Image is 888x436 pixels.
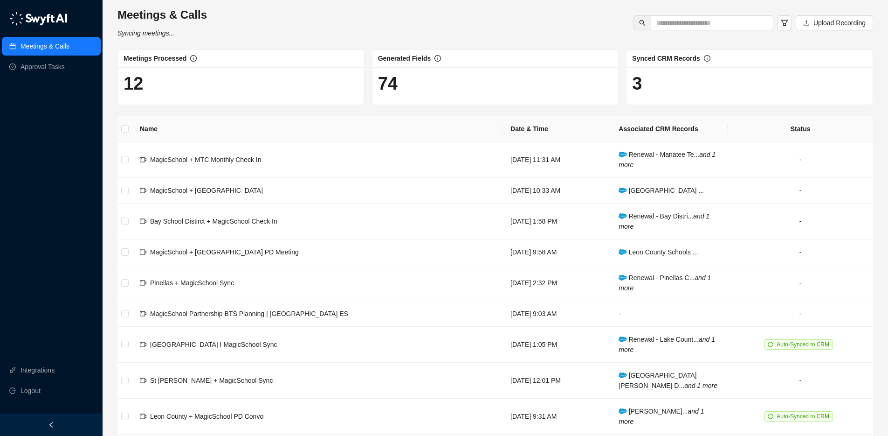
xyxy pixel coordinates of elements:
td: - [728,204,873,239]
span: [GEOGRAPHIC_DATA] ... [619,187,704,194]
td: - [728,239,873,265]
span: Auto-Synced to CRM [777,413,829,420]
span: Renewal - Bay Distri... [619,212,709,230]
span: video-camera [140,187,146,194]
span: video-camera [140,280,146,286]
th: Name [132,116,503,142]
td: [DATE] 9:03 AM [503,301,611,327]
span: info-circle [704,55,710,62]
span: info-circle [434,55,441,62]
h1: 74 [378,73,613,94]
span: [GEOGRAPHIC_DATA] I MagicSchool Sync [150,341,277,348]
i: and 1 more [619,408,704,425]
span: MagicSchool + MTC Monthly Check In [150,156,261,163]
span: sync [768,342,773,347]
td: [DATE] 12:01 PM [503,363,611,399]
span: left [48,422,55,428]
span: Leon County + MagicSchool PD Convo [150,413,263,420]
td: [DATE] 9:58 AM [503,239,611,265]
td: [DATE] 2:32 PM [503,265,611,301]
td: [DATE] 1:58 PM [503,204,611,239]
a: Approval Tasks [21,57,65,76]
span: video-camera [140,341,146,348]
a: Meetings & Calls [21,37,69,56]
td: - [728,178,873,204]
td: - [611,301,728,327]
span: Leon County Schools ... [619,248,698,256]
span: search [639,20,646,26]
span: video-camera [140,413,146,420]
td: [DATE] 11:31 AM [503,142,611,178]
a: Integrations [21,361,55,380]
span: Auto-Synced to CRM [777,341,829,348]
span: upload [803,20,810,26]
i: and 1 more [684,382,717,389]
span: video-camera [140,249,146,255]
span: video-camera [140,218,146,225]
span: Logout [21,381,41,400]
span: MagicSchool + [GEOGRAPHIC_DATA] PD Meeting [150,248,299,256]
span: St [PERSON_NAME] + MagicSchool Sync [150,377,273,384]
span: info-circle [190,55,197,62]
td: [DATE] 9:31 AM [503,399,611,435]
span: logout [9,387,16,394]
td: - [728,142,873,178]
span: Renewal - Pinellas C... [619,274,711,292]
h3: Meetings & Calls [117,7,207,22]
i: and 1 more [619,336,715,353]
th: Status [728,116,873,142]
span: Pinellas + MagicSchool Sync [150,279,234,287]
span: Meetings Processed [124,55,186,62]
th: Associated CRM Records [611,116,728,142]
td: [DATE] 10:33 AM [503,178,611,204]
i: and 1 more [619,274,711,292]
h1: 3 [632,73,867,94]
td: - [728,265,873,301]
span: [PERSON_NAME]... [619,408,704,425]
button: Upload Recording [796,15,873,30]
span: Bay School Distirct + MagicSchool Check In [150,218,277,225]
i: Syncing meetings... [117,29,174,37]
span: Renewal - Manatee Te... [619,151,716,169]
td: - [728,363,873,399]
span: video-camera [140,377,146,384]
span: sync [768,414,773,419]
i: and 1 more [619,151,716,169]
span: Upload Recording [813,18,866,28]
th: Date & Time [503,116,611,142]
span: MagicSchool + [GEOGRAPHIC_DATA] [150,187,263,194]
span: video-camera [140,156,146,163]
span: video-camera [140,310,146,317]
img: logo-05li4sbe.png [9,12,68,26]
td: - [728,301,873,327]
span: MagicSchool Partnership BTS Planning | [GEOGRAPHIC_DATA] ES [150,310,348,317]
span: Generated Fields [378,55,431,62]
h1: 12 [124,73,358,94]
span: filter [781,19,788,27]
td: [DATE] 1:05 PM [503,327,611,363]
span: [GEOGRAPHIC_DATA][PERSON_NAME] D... [619,372,717,389]
span: Renewal - Lake Count... [619,336,715,353]
span: Synced CRM Records [632,55,700,62]
i: and 1 more [619,212,709,230]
